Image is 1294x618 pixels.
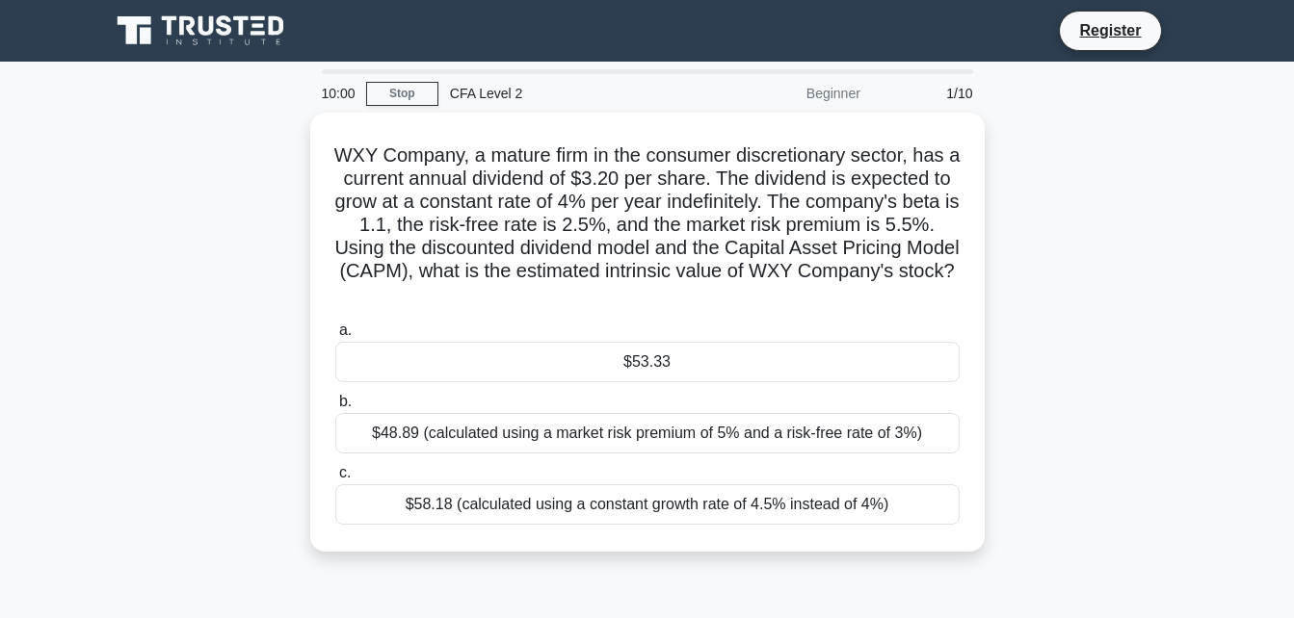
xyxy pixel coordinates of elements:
[703,74,872,113] div: Beginner
[366,82,438,106] a: Stop
[333,143,962,307] h5: WXY Company, a mature firm in the consumer discretionary sector, has a current annual dividend of...
[339,393,352,409] span: b.
[335,413,960,453] div: $48.89 (calculated using a market risk premium of 5% and a risk-free rate of 3%)
[1068,18,1152,42] a: Register
[339,464,351,480] span: c.
[438,74,703,113] div: CFA Level 2
[339,322,352,338] span: a.
[335,342,960,382] div: $53.33
[872,74,985,113] div: 1/10
[310,74,366,113] div: 10:00
[335,484,960,525] div: $58.18 (calculated using a constant growth rate of 4.5% instead of 4%)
